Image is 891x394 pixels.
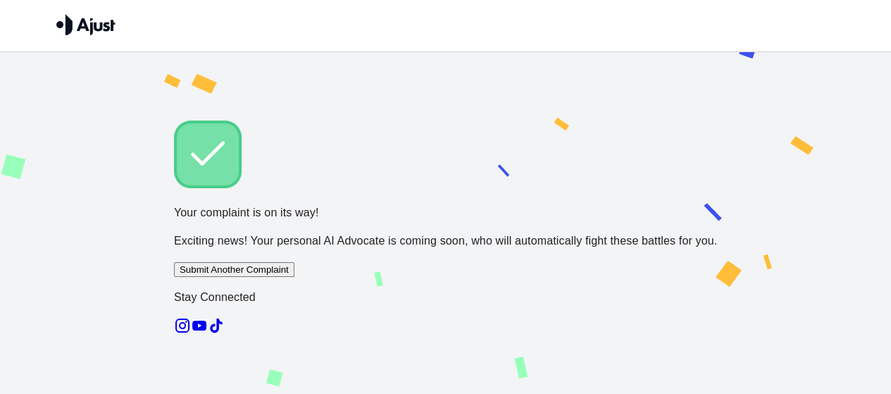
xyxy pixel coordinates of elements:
p: Stay Connected [174,289,717,306]
img: Ajust [56,14,116,35]
p: Your complaint is on its way! [174,204,717,221]
img: Check! [174,121,242,188]
p: Exciting news! Your personal AI Advocate is coming soon, who will automatically fight these battl... [174,233,717,250]
button: Submit Another Complaint [174,262,294,277]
